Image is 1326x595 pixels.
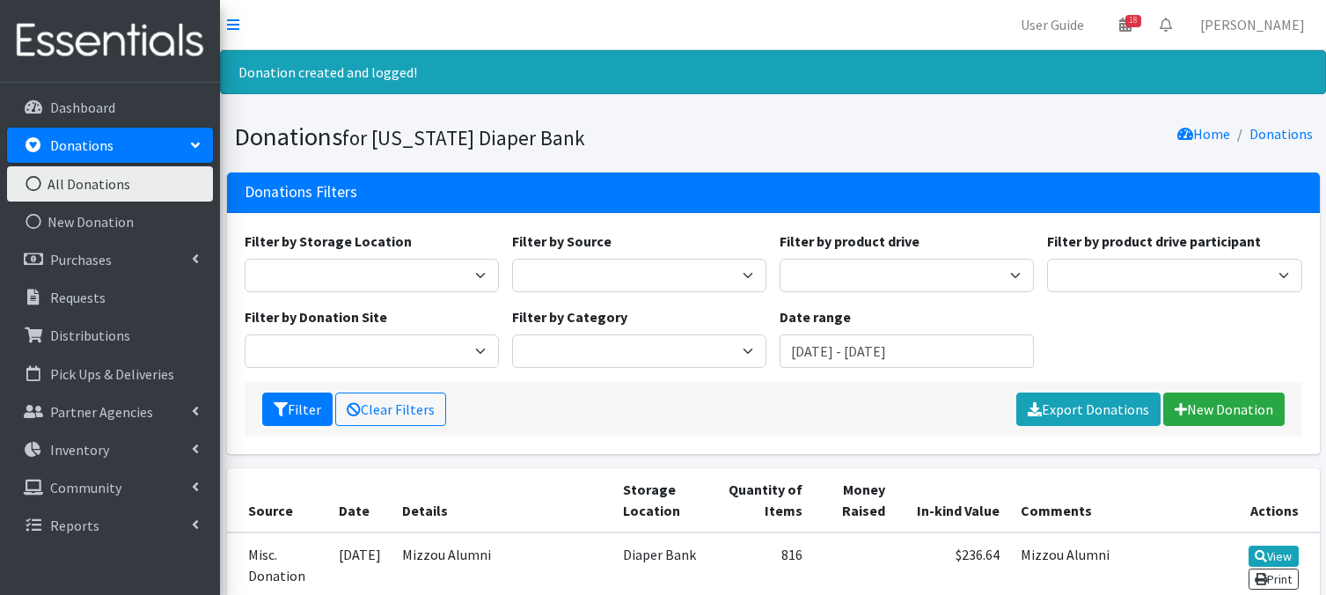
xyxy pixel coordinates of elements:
[612,468,713,533] th: Storage Location
[1007,7,1098,42] a: User Guide
[7,128,213,163] a: Donations
[50,403,153,421] p: Partner Agencies
[234,121,767,152] h1: Donations
[1177,125,1230,143] a: Home
[50,479,121,496] p: Community
[7,508,213,543] a: Reports
[1010,468,1218,533] th: Comments
[1186,7,1319,42] a: [PERSON_NAME]
[780,306,851,327] label: Date range
[245,231,412,252] label: Filter by Storage Location
[1016,393,1161,426] a: Export Donations
[342,125,585,151] small: for [US_STATE] Diaper Bank
[780,231,919,252] label: Filter by product drive
[50,251,112,268] p: Purchases
[328,468,392,533] th: Date
[512,231,612,252] label: Filter by Source
[1105,7,1146,42] a: 18
[50,441,109,459] p: Inventory
[896,468,1011,533] th: In-kind Value
[7,318,213,353] a: Distributions
[1163,393,1285,426] a: New Donation
[1125,15,1141,27] span: 18
[512,306,627,327] label: Filter by Category
[335,393,446,426] a: Clear Filters
[50,517,99,534] p: Reports
[7,90,213,125] a: Dashboard
[220,50,1326,94] div: Donation created and logged!
[780,334,1034,368] input: January 1, 2011 - December 31, 2011
[7,280,213,315] a: Requests
[7,470,213,505] a: Community
[813,468,895,533] th: Money Raised
[1249,569,1299,590] a: Print
[7,11,213,70] img: HumanEssentials
[7,242,213,277] a: Purchases
[227,468,328,533] th: Source
[7,432,213,467] a: Inventory
[392,468,612,533] th: Details
[1249,546,1299,567] a: View
[7,166,213,202] a: All Donations
[1047,231,1261,252] label: Filter by product drive participant
[245,183,357,202] h3: Donations Filters
[262,393,333,426] button: Filter
[713,468,813,533] th: Quantity of Items
[7,204,213,239] a: New Donation
[7,394,213,430] a: Partner Agencies
[50,365,174,383] p: Pick Ups & Deliveries
[50,136,114,154] p: Donations
[245,306,387,327] label: Filter by Donation Site
[50,327,130,344] p: Distributions
[7,356,213,392] a: Pick Ups & Deliveries
[50,99,115,116] p: Dashboard
[50,289,106,306] p: Requests
[1249,125,1313,143] a: Donations
[1218,468,1319,533] th: Actions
